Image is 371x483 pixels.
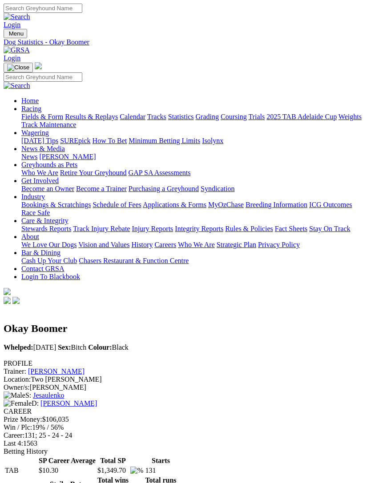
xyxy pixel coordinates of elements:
[248,113,265,120] a: Trials
[4,423,367,431] div: 19% / 56%
[145,456,177,465] th: Starts
[129,137,200,144] a: Minimum Betting Limits
[4,431,24,439] span: Career:
[9,30,24,37] span: Menu
[4,13,30,21] img: Search
[38,466,96,475] td: $10.30
[4,288,11,295] img: logo-grsa-white.png
[58,343,86,351] span: Bitch
[4,323,367,335] h2: Okay Boomer
[21,257,367,265] div: Bar & Dining
[266,113,337,120] a: 2025 TAB Adelaide Cup
[21,121,76,128] a: Track Maintenance
[76,185,127,192] a: Become a Trainer
[4,343,33,351] b: Whelped:
[21,201,91,208] a: Bookings & Scratchings
[21,153,367,161] div: News & Media
[21,201,367,217] div: Industry
[4,46,30,54] img: GRSA
[79,257,189,264] a: Chasers Restaurant & Function Centre
[21,265,64,272] a: Contact GRSA
[73,225,130,232] a: Track Injury Rebate
[196,113,219,120] a: Grading
[4,391,31,399] span: S:
[21,257,77,264] a: Cash Up Your Club
[4,439,367,447] div: 1563
[97,456,129,465] th: Total SP
[38,456,96,465] th: SP Career Average
[21,113,63,120] a: Fields & Form
[129,185,199,192] a: Purchasing a Greyhound
[21,241,77,248] a: We Love Our Dogs
[21,161,77,168] a: Greyhounds as Pets
[4,297,11,304] img: facebook.svg
[178,241,215,248] a: Who We Are
[258,241,300,248] a: Privacy Policy
[60,169,127,176] a: Retire Your Greyhound
[21,129,49,136] a: Wagering
[4,21,20,28] a: Login
[4,423,32,431] span: Win / Plc:
[7,64,29,71] img: Close
[40,399,97,407] a: [PERSON_NAME]
[339,113,362,120] a: Weights
[21,225,367,233] div: Care & Integrity
[4,415,42,423] span: Prize Money:
[21,105,41,112] a: Racing
[131,241,153,248] a: History
[225,225,273,232] a: Rules & Policies
[143,201,206,208] a: Applications & Forms
[21,137,367,145] div: Wagering
[21,209,50,216] a: Race Safe
[35,62,42,69] img: logo-grsa-white.png
[65,113,118,120] a: Results & Replays
[201,185,234,192] a: Syndication
[4,375,31,383] span: Location:
[21,97,39,104] a: Home
[154,241,176,248] a: Careers
[21,185,367,193] div: Get Involved
[275,225,307,232] a: Fact Sheets
[21,145,65,152] a: News & Media
[4,367,26,375] span: Trainer:
[21,137,58,144] a: [DATE] Tips
[21,153,37,160] a: News
[21,249,60,256] a: Bar & Dining
[33,391,64,399] a: Jesaulenko
[4,82,30,90] img: Search
[21,233,39,240] a: About
[4,38,367,46] a: Dog Statistics - Okay Boomer
[21,193,45,200] a: Industry
[21,225,71,232] a: Stewards Reports
[145,466,177,475] td: 131
[4,439,23,447] span: Last 4:
[4,415,367,423] div: $106,035
[132,225,173,232] a: Injury Reports
[21,113,367,129] div: Racing
[4,399,32,407] img: Female
[93,137,127,144] a: How To Bet
[309,201,352,208] a: ICG Outcomes
[21,177,59,184] a: Get Involved
[208,201,244,208] a: MyOzChase
[58,343,71,351] b: Sex:
[4,63,33,72] button: Toggle navigation
[4,383,30,391] span: Owner/s:
[21,273,80,280] a: Login To Blackbook
[28,367,85,375] a: [PERSON_NAME]
[4,54,20,62] a: Login
[130,467,143,475] img: %
[129,169,191,176] a: GAP SA Assessments
[21,217,69,224] a: Care & Integrity
[202,137,223,144] a: Isolynx
[246,201,307,208] a: Breeding Information
[4,4,82,13] input: Search
[39,153,96,160] a: [PERSON_NAME]
[147,113,166,120] a: Tracks
[4,343,56,351] span: [DATE]
[4,391,25,399] img: Male
[4,383,367,391] div: [PERSON_NAME]
[4,447,367,455] div: Betting History
[60,137,90,144] a: SUREpick
[4,29,27,38] button: Toggle navigation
